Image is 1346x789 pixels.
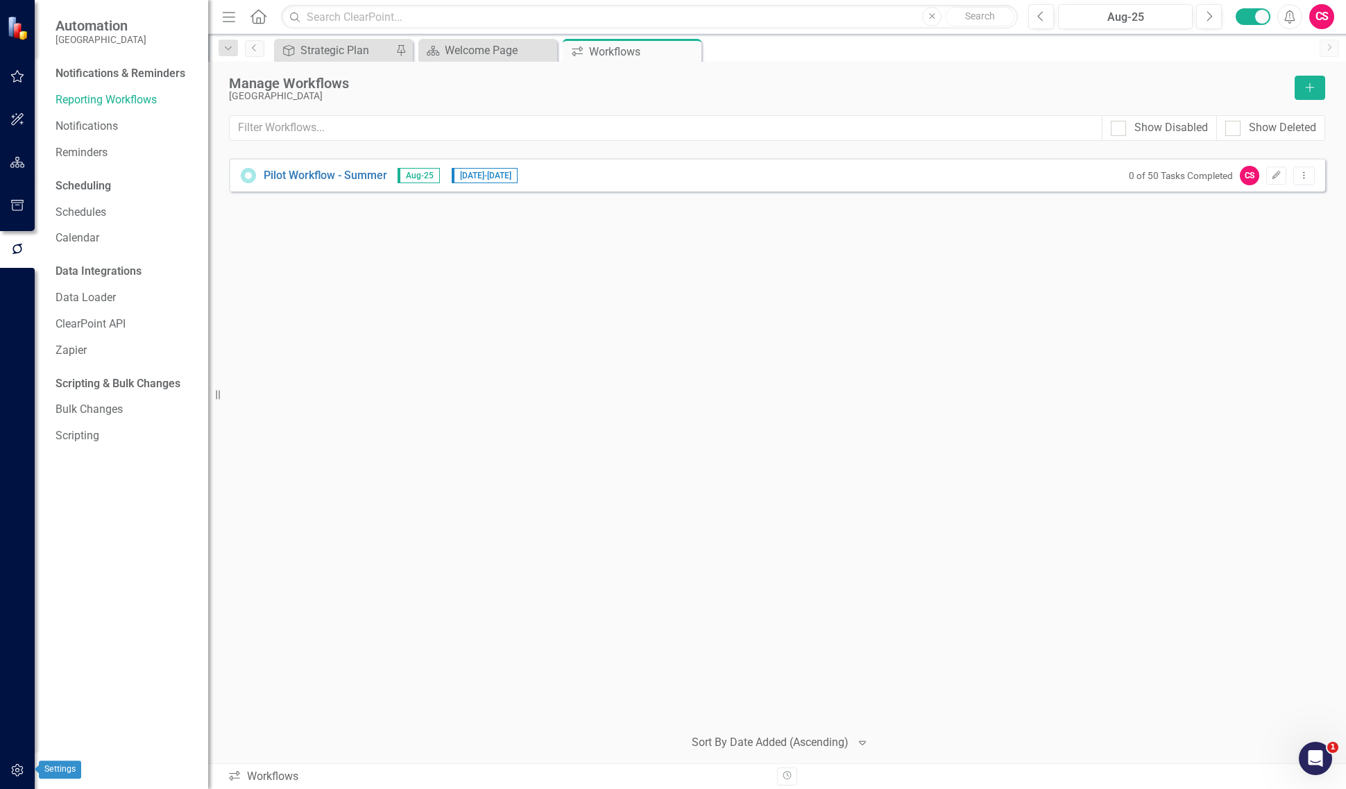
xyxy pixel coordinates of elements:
span: Aug-25 [398,168,440,183]
a: Schedules [56,205,194,221]
input: Filter Workflows... [229,115,1102,141]
span: Search [965,10,995,22]
iframe: Intercom live chat [1299,742,1332,775]
small: 0 of 50 Tasks Completed [1129,170,1233,181]
div: Workflows [589,43,698,60]
a: Zapier [56,343,194,359]
div: Scheduling [56,178,111,194]
div: Aug-25 [1063,9,1188,26]
a: Scripting [56,428,194,444]
button: CS [1309,4,1334,29]
span: [DATE] - [DATE] [452,168,518,183]
div: Manage Workflows [229,76,1288,91]
a: Pilot Workflow - Summer [264,168,387,184]
button: Search [945,7,1014,26]
a: Reminders [56,145,194,161]
a: Welcome Page [422,42,554,59]
span: Automation [56,17,146,34]
a: Bulk Changes [56,402,194,418]
div: Welcome Page [445,42,554,59]
div: Scripting & Bulk Changes [56,376,180,392]
img: ClearPoint Strategy [7,15,31,40]
button: Aug-25 [1058,4,1193,29]
small: [GEOGRAPHIC_DATA] [56,34,146,45]
div: Show Deleted [1249,120,1316,136]
input: Search ClearPoint... [281,5,1018,29]
a: Reporting Workflows [56,92,194,108]
div: [GEOGRAPHIC_DATA] [229,91,1288,101]
div: CS [1240,166,1259,185]
div: Show Disabled [1134,120,1208,136]
a: Strategic Plan [278,42,392,59]
a: Data Loader [56,290,194,306]
div: Data Integrations [56,264,142,280]
div: Notifications & Reminders [56,66,185,82]
span: 1 [1327,742,1338,753]
a: ClearPoint API [56,316,194,332]
div: Workflows [228,769,767,785]
a: Notifications [56,119,194,135]
a: Calendar [56,230,194,246]
div: Strategic Plan [300,42,392,59]
div: Settings [39,761,81,779]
